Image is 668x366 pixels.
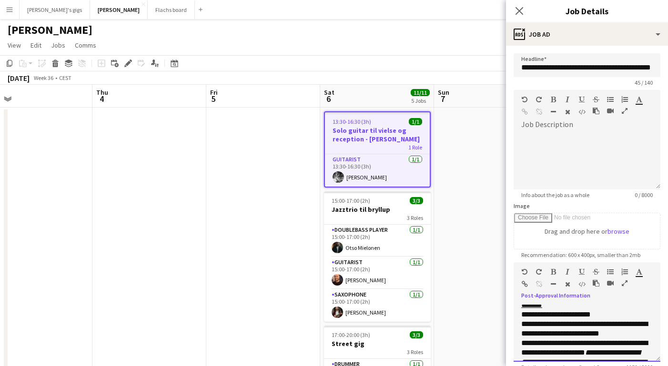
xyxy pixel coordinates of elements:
app-job-card: 13:30-16:30 (3h)1/1Solo guitar til vielse og reception - [PERSON_NAME]1 RoleGuitarist1/113:30-16:... [324,111,431,188]
button: Insert video [607,107,614,115]
span: 6 [323,93,334,104]
app-card-role: Saxophone1/115:00-17:00 (2h)[PERSON_NAME] [324,289,431,322]
span: View [8,41,21,49]
a: Jobs [47,39,69,51]
app-card-role: Guitarist1/113:30-16:30 (3h)[PERSON_NAME] [325,154,430,187]
button: [PERSON_NAME]'s gigs [20,0,90,19]
span: 5 [209,93,218,104]
button: Bold [550,268,557,276]
button: HTML Code [578,280,585,288]
button: Fullscreen [621,107,628,115]
app-card-role: Guitarist1/115:00-17:00 (2h)[PERSON_NAME] [324,257,431,289]
button: Horizontal Line [550,108,557,116]
button: Text Color [636,96,642,103]
app-job-card: 15:00-17:00 (2h)3/3Jazztrio til bryllup3 RolesDoublebass Player1/115:00-17:00 (2h)Otso MielonenGu... [324,191,431,322]
button: Unordered List [607,268,614,276]
button: Bold [550,96,557,103]
span: Comms [75,41,96,49]
h3: Solo guitar til vielse og reception - [PERSON_NAME] [325,126,430,143]
div: Job Ad [506,23,668,46]
button: Fullscreen [621,279,628,287]
a: Edit [27,39,45,51]
span: 45 / 140 [627,79,660,86]
span: Info about the job as a whole [514,191,597,198]
button: Underline [578,96,585,103]
button: Flachs board [148,0,195,19]
span: 0 / 8000 [627,191,660,198]
span: 3 Roles [407,348,423,356]
span: 11/11 [411,89,430,96]
span: 7 [436,93,449,104]
button: Horizontal Line [550,280,557,288]
div: CEST [59,74,71,81]
button: Italic [564,268,571,276]
button: Paste as plain text [593,279,599,287]
button: Redo [536,268,542,276]
button: Unordered List [607,96,614,103]
span: Sun [438,88,449,97]
div: 5 Jobs [411,97,429,104]
h3: Street gig [324,339,431,348]
button: Strikethrough [593,96,599,103]
a: Comms [71,39,100,51]
span: Recommendation: 600 x 400px, smaller than 2mb [514,251,648,258]
button: Strikethrough [593,268,599,276]
span: 4 [95,93,108,104]
span: Thu [96,88,108,97]
button: Clear Formatting [564,280,571,288]
button: Ordered List [621,96,628,103]
button: Clear Formatting [564,108,571,116]
button: Undo [521,268,528,276]
button: Text Color [636,268,642,276]
button: Paste as plain text [593,107,599,115]
span: 3/3 [410,331,423,338]
button: Ordered List [621,268,628,276]
button: HTML Code [578,108,585,116]
span: Week 36 [31,74,55,81]
span: 3/3 [410,197,423,204]
span: 13:30-16:30 (3h) [333,118,371,125]
span: Edit [30,41,41,49]
h1: [PERSON_NAME] [8,23,92,37]
span: 17:00-20:00 (3h) [332,331,370,338]
button: Italic [564,96,571,103]
span: 1 Role [408,144,422,151]
h3: Jazztrio til bryllup [324,205,431,214]
span: Sat [324,88,334,97]
button: Underline [578,268,585,276]
button: Insert Link [521,280,528,288]
button: [PERSON_NAME] [90,0,148,19]
a: View [4,39,25,51]
div: [DATE] [8,73,30,83]
button: Undo [521,96,528,103]
app-card-role: Doublebass Player1/115:00-17:00 (2h)Otso Mielonen [324,225,431,257]
span: 1/1 [409,118,422,125]
button: Insert video [607,279,614,287]
h3: Job Details [506,5,668,17]
span: 3 Roles [407,214,423,221]
span: 15:00-17:00 (2h) [332,197,370,204]
span: Jobs [51,41,65,49]
button: Redo [536,96,542,103]
span: Fri [210,88,218,97]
